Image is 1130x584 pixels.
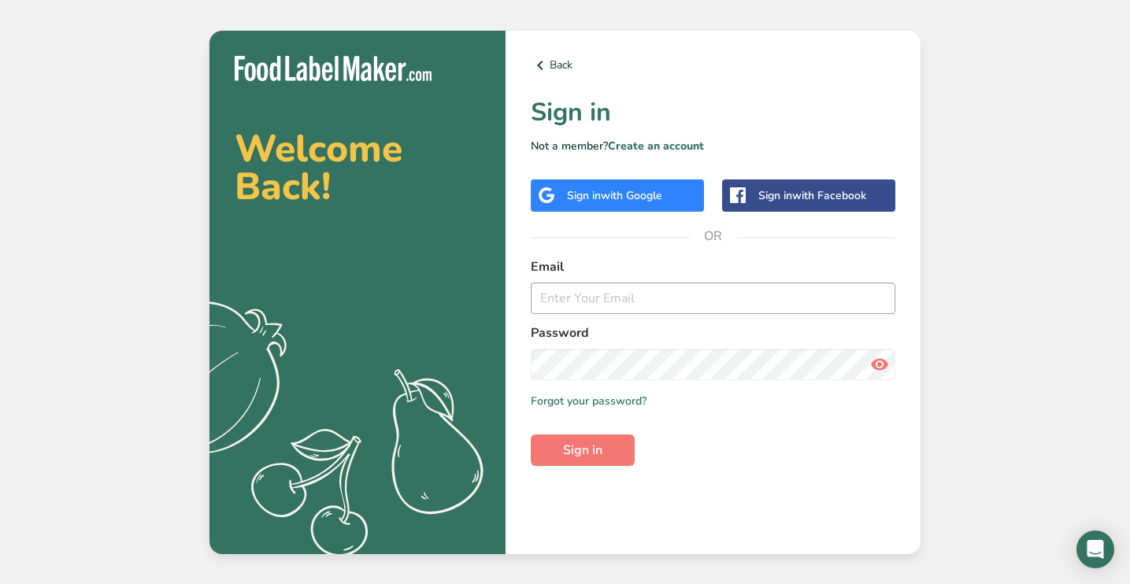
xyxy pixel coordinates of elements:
span: with Google [601,188,662,203]
img: Food Label Maker [235,56,432,82]
span: OR [690,213,737,260]
h1: Sign in [531,94,895,131]
label: Email [531,257,895,276]
a: Back [531,56,895,75]
span: with Facebook [792,188,866,203]
h2: Welcome Back! [235,130,480,205]
button: Sign in [531,434,635,466]
div: Open Intercom Messenger [1076,530,1114,568]
a: Create an account [608,139,704,153]
input: Enter Your Email [531,283,895,314]
div: Sign in [758,187,866,204]
p: Not a member? [531,138,895,154]
span: Sign in [563,441,602,460]
div: Sign in [567,187,662,204]
a: Forgot your password? [531,393,647,409]
label: Password [531,323,895,342]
